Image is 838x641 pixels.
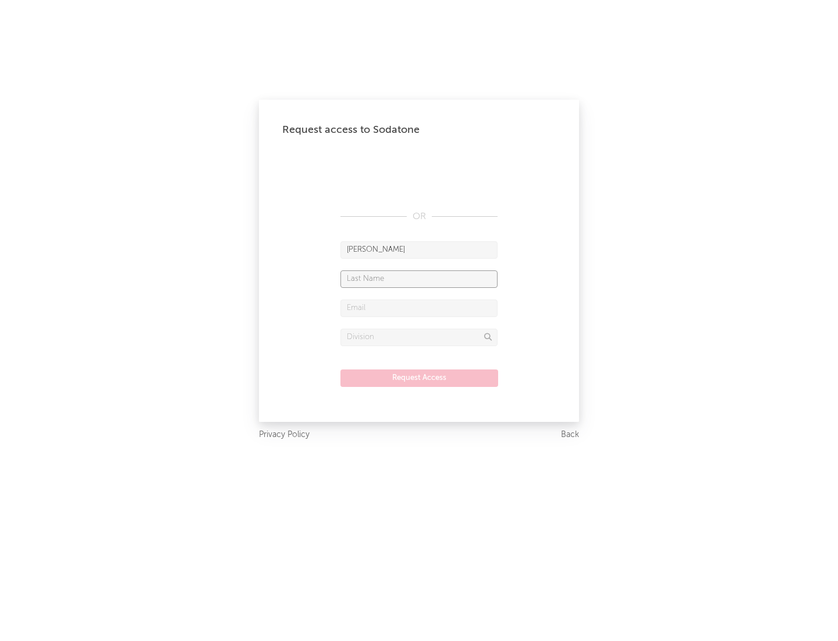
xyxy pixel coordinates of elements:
input: Last Name [340,270,498,288]
div: OR [340,210,498,224]
div: Request access to Sodatone [282,123,556,137]
a: Privacy Policy [259,428,310,442]
input: Email [340,300,498,317]
input: First Name [340,241,498,259]
input: Division [340,329,498,346]
button: Request Access [340,369,498,387]
a: Back [561,428,579,442]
